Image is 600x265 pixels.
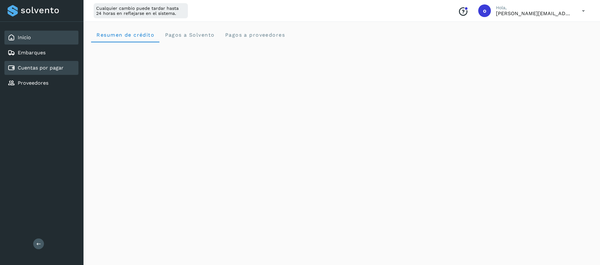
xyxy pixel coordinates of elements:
p: Hola, [496,5,572,10]
span: Pagos a proveedores [225,32,285,38]
div: Proveedores [4,76,78,90]
a: Cuentas por pagar [18,65,64,71]
span: Pagos a Solvento [164,32,214,38]
div: Cualquier cambio puede tardar hasta 24 horas en reflejarse en el sistema. [94,3,188,18]
div: Cuentas por pagar [4,61,78,75]
span: Resumen de crédito [96,32,154,38]
a: Proveedores [18,80,48,86]
a: Embarques [18,50,46,56]
div: Embarques [4,46,78,60]
p: obed.perez@clcsolutions.com.mx [496,10,572,16]
div: Inicio [4,31,78,45]
a: Inicio [18,34,31,40]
